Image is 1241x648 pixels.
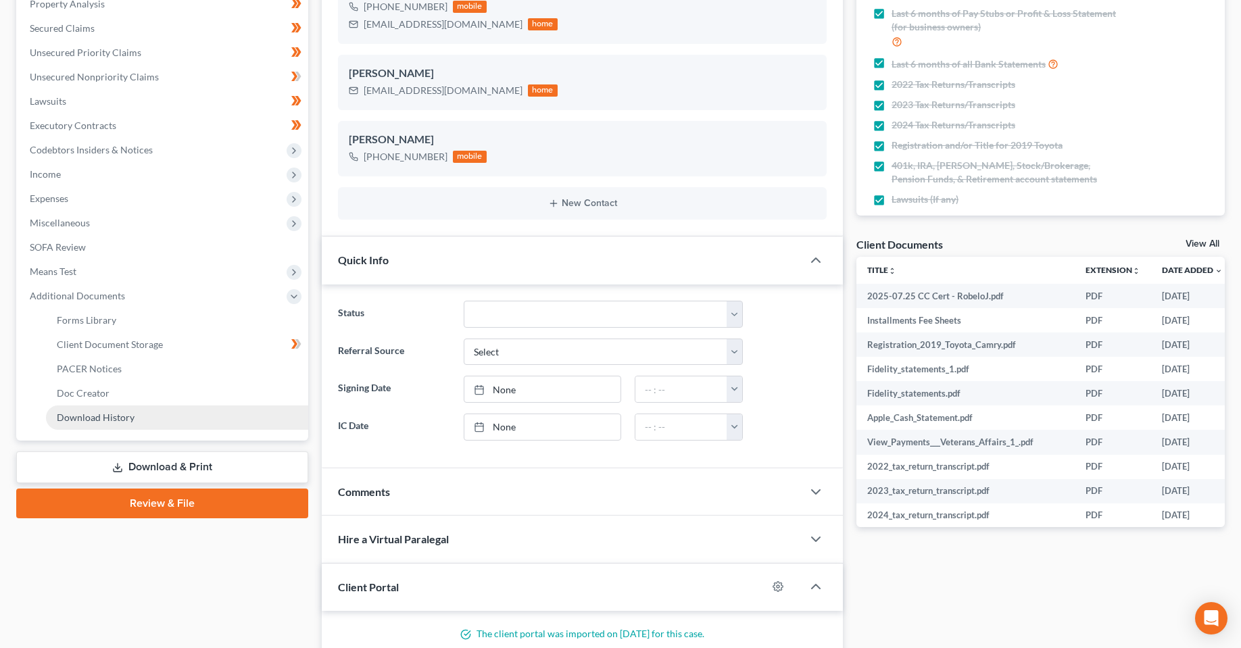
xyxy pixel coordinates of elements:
[1075,308,1151,332] td: PDF
[635,414,728,440] input: -- : --
[1075,284,1151,308] td: PDF
[331,301,457,328] label: Status
[30,95,66,107] span: Lawsuits
[1075,332,1151,357] td: PDF
[1151,455,1234,479] td: [DATE]
[57,387,109,399] span: Doc Creator
[1086,265,1140,275] a: Extensionunfold_more
[856,284,1075,308] td: 2025-07.25 CC Cert - RobeloJ.pdf
[856,332,1075,357] td: Registration_2019_Toyota_Camry.pdf
[856,308,1075,332] td: Installments Fee Sheets
[1151,284,1234,308] td: [DATE]
[464,376,620,402] a: None
[46,381,308,405] a: Doc Creator
[856,430,1075,454] td: View_Payments___Veterans_Affairs_1_.pdf
[46,332,308,357] a: Client Document Storage
[1075,357,1151,381] td: PDF
[1151,308,1234,332] td: [DATE]
[856,405,1075,430] td: Apple_Cash_Statement.pdf
[338,253,389,266] span: Quick Info
[892,159,1121,186] span: 401k, IRA, [PERSON_NAME], Stock/Brokerage, Pension Funds, & Retirement account statements
[30,217,90,228] span: Miscellaneous
[349,66,816,82] div: [PERSON_NAME]
[338,485,390,498] span: Comments
[364,84,522,97] div: [EMAIL_ADDRESS][DOMAIN_NAME]
[16,489,308,518] a: Review & File
[1162,265,1223,275] a: Date Added expand_more
[453,1,487,13] div: mobile
[349,198,816,209] button: New Contact
[888,267,896,275] i: unfold_more
[1151,479,1234,503] td: [DATE]
[892,139,1063,152] span: Registration and/or Title for 2019 Toyota
[1075,479,1151,503] td: PDF
[57,339,163,350] span: Client Document Storage
[30,47,141,58] span: Unsecured Priority Claims
[19,41,308,65] a: Unsecured Priority Claims
[892,98,1015,111] span: 2023 Tax Returns/Transcripts
[867,265,896,275] a: Titleunfold_more
[30,168,61,180] span: Income
[892,213,1096,226] span: Account Statements for Fidelity 3757 - 6 Months
[892,78,1015,91] span: 2022 Tax Returns/Transcripts
[1132,267,1140,275] i: unfold_more
[19,65,308,89] a: Unsecured Nonpriority Claims
[30,290,125,301] span: Additional Documents
[1151,332,1234,357] td: [DATE]
[892,118,1015,132] span: 2024 Tax Returns/Transcripts
[1151,405,1234,430] td: [DATE]
[1075,381,1151,405] td: PDF
[528,18,558,30] div: home
[1151,381,1234,405] td: [DATE]
[856,479,1075,503] td: 2023_tax_return_transcript.pdf
[892,57,1046,71] span: Last 6 months of all Bank Statements
[57,314,116,326] span: Forms Library
[30,241,86,253] span: SOFA Review
[1075,503,1151,528] td: PDF
[30,266,76,277] span: Means Test
[331,414,457,441] label: IC Date
[338,580,399,593] span: Client Portal
[30,120,116,131] span: Executory Contracts
[19,16,308,41] a: Secured Claims
[635,376,728,402] input: -- : --
[57,412,135,423] span: Download History
[1151,357,1234,381] td: [DATE]
[19,235,308,259] a: SOFA Review
[892,193,958,206] span: Lawsuits (If any)
[16,451,308,483] a: Download & Print
[364,150,447,164] div: [PHONE_NUMBER]
[19,114,308,138] a: Executory Contracts
[856,357,1075,381] td: Fidelity_statements_1.pdf
[30,71,159,82] span: Unsecured Nonpriority Claims
[453,151,487,163] div: mobile
[1151,503,1234,528] td: [DATE]
[364,18,522,31] div: [EMAIL_ADDRESS][DOMAIN_NAME]
[46,405,308,430] a: Download History
[1195,602,1227,634] div: Open Intercom Messenger
[1215,267,1223,275] i: expand_more
[1075,430,1151,454] td: PDF
[30,22,95,34] span: Secured Claims
[856,237,943,251] div: Client Documents
[1151,430,1234,454] td: [DATE]
[46,308,308,332] a: Forms Library
[1075,455,1151,479] td: PDF
[30,193,68,204] span: Expenses
[30,144,153,155] span: Codebtors Insiders & Notices
[331,339,457,366] label: Referral Source
[57,363,122,374] span: PACER Notices
[19,89,308,114] a: Lawsuits
[349,132,816,148] div: [PERSON_NAME]
[331,376,457,403] label: Signing Date
[856,381,1075,405] td: Fidelity_statements.pdf
[1075,405,1151,430] td: PDF
[338,627,827,641] p: The client portal was imported on [DATE] for this case.
[1186,239,1219,249] a: View All
[856,455,1075,479] td: 2022_tax_return_transcript.pdf
[46,357,308,381] a: PACER Notices
[528,84,558,97] div: home
[338,532,449,545] span: Hire a Virtual Paralegal
[856,503,1075,528] td: 2024_tax_return_transcript.pdf
[892,7,1121,34] span: Last 6 months of Pay Stubs or Profit & Loss Statement (for business owners)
